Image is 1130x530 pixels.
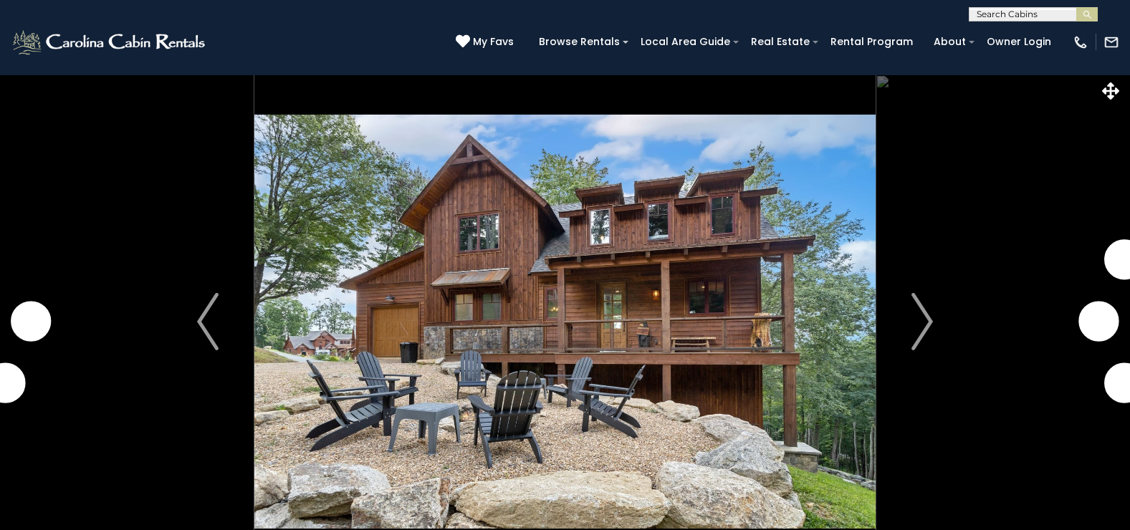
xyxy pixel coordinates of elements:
a: Local Area Guide [633,31,737,53]
a: Rental Program [823,31,920,53]
a: About [926,31,973,53]
a: Browse Rentals [532,31,627,53]
img: arrow [911,293,933,350]
a: My Favs [456,34,517,50]
img: mail-regular-white.png [1103,34,1119,50]
a: Owner Login [980,31,1058,53]
img: phone-regular-white.png [1073,34,1088,50]
img: arrow [197,293,219,350]
a: Real Estate [744,31,817,53]
img: White-1-2.png [11,28,209,57]
span: My Favs [473,34,514,49]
